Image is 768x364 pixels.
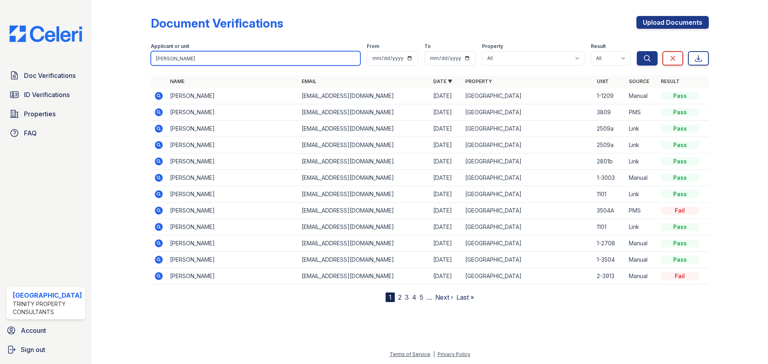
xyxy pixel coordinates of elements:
td: Link [626,137,658,153]
a: Next › [435,293,453,301]
td: [EMAIL_ADDRESS][DOMAIN_NAME] [298,104,430,121]
div: Pass [661,223,699,231]
td: Link [626,121,658,137]
td: Manual [626,170,658,186]
div: Pass [661,108,699,116]
div: Pass [661,239,699,247]
span: Sign out [21,345,45,354]
td: [DATE] [430,219,462,235]
label: Result [591,43,606,50]
span: Doc Verifications [24,71,76,80]
a: Terms of Service [390,351,430,357]
td: 2801b [594,153,626,170]
td: 1-2708 [594,235,626,252]
div: Pass [661,141,699,149]
a: Result [661,78,680,84]
div: Pass [661,174,699,182]
label: To [424,43,431,50]
td: [GEOGRAPHIC_DATA] [462,153,594,170]
a: Sign out [3,342,88,358]
td: [DATE] [430,235,462,252]
td: Link [626,219,658,235]
td: [GEOGRAPHIC_DATA] [462,137,594,153]
td: [DATE] [430,203,462,219]
a: 2 [398,293,402,301]
div: Pass [661,92,699,100]
a: ID Verifications [6,87,85,103]
td: 2-3913 [594,268,626,284]
td: [PERSON_NAME] [167,235,298,252]
td: [PERSON_NAME] [167,121,298,137]
td: 1-1209 [594,88,626,104]
td: [PERSON_NAME] [167,186,298,203]
td: 3504A [594,203,626,219]
td: 3809 [594,104,626,121]
div: Fail [661,272,699,280]
td: [DATE] [430,137,462,153]
td: 2509a [594,121,626,137]
td: [EMAIL_ADDRESS][DOMAIN_NAME] [298,88,430,104]
td: 1101 [594,219,626,235]
td: PMS [626,203,658,219]
img: CE_Logo_Blue-a8612792a0a2168367f1c8372b55b34899dd931a85d93a1a3d3e32e68fde9ad4.png [3,26,88,42]
td: [GEOGRAPHIC_DATA] [462,121,594,137]
td: Manual [626,235,658,252]
div: Pass [661,125,699,133]
div: Pass [661,157,699,165]
td: [GEOGRAPHIC_DATA] [462,219,594,235]
a: FAQ [6,125,85,141]
td: [PERSON_NAME] [167,104,298,121]
td: [EMAIL_ADDRESS][DOMAIN_NAME] [298,268,430,284]
span: Account [21,326,46,335]
a: 3 [405,293,409,301]
td: [EMAIL_ADDRESS][DOMAIN_NAME] [298,121,430,137]
td: Manual [626,252,658,268]
td: [GEOGRAPHIC_DATA] [462,186,594,203]
a: Unit [597,78,609,84]
td: [EMAIL_ADDRESS][DOMAIN_NAME] [298,203,430,219]
td: Manual [626,88,658,104]
td: Link [626,153,658,170]
td: [GEOGRAPHIC_DATA] [462,88,594,104]
a: Privacy Policy [438,351,470,357]
a: Account [3,322,88,338]
td: [EMAIL_ADDRESS][DOMAIN_NAME] [298,219,430,235]
div: Document Verifications [151,16,283,30]
a: 4 [412,293,416,301]
td: [GEOGRAPHIC_DATA] [462,252,594,268]
td: [PERSON_NAME] [167,268,298,284]
a: Last » [456,293,474,301]
div: Pass [661,256,699,264]
a: Properties [6,106,85,122]
td: PMS [626,104,658,121]
span: FAQ [24,128,37,138]
label: Applicant or unit [151,43,189,50]
div: Trinity Property Consultants [13,300,82,316]
td: [EMAIL_ADDRESS][DOMAIN_NAME] [298,235,430,252]
a: Source [629,78,649,84]
span: ID Verifications [24,90,70,99]
td: [DATE] [430,88,462,104]
td: [PERSON_NAME] [167,170,298,186]
td: [EMAIL_ADDRESS][DOMAIN_NAME] [298,170,430,186]
td: 1-3504 [594,252,626,268]
td: [EMAIL_ADDRESS][DOMAIN_NAME] [298,137,430,153]
td: [DATE] [430,252,462,268]
td: [PERSON_NAME] [167,252,298,268]
div: | [433,351,435,357]
td: [DATE] [430,170,462,186]
a: Doc Verifications [6,68,85,84]
a: Email [302,78,316,84]
td: [PERSON_NAME] [167,219,298,235]
td: 1-3003 [594,170,626,186]
td: [PERSON_NAME] [167,88,298,104]
td: [DATE] [430,268,462,284]
td: 2509a [594,137,626,153]
td: [GEOGRAPHIC_DATA] [462,268,594,284]
div: Fail [661,207,699,215]
td: [GEOGRAPHIC_DATA] [462,203,594,219]
td: [GEOGRAPHIC_DATA] [462,235,594,252]
input: Search by name, email, or unit number [151,51,360,66]
div: [GEOGRAPHIC_DATA] [13,290,82,300]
